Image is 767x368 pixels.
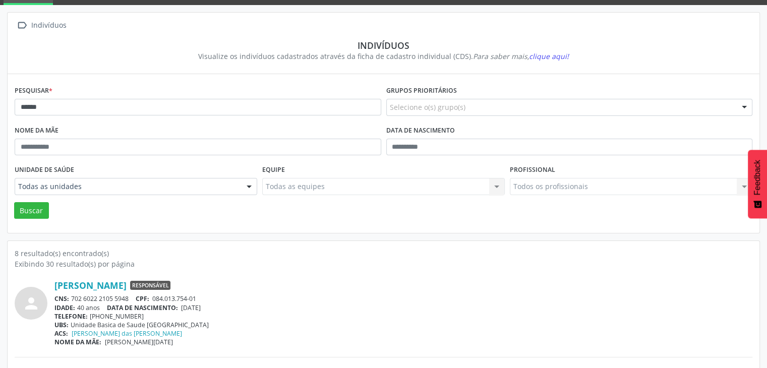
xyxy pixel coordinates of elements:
span: Todas as unidades [18,181,237,192]
div: Indivíduos [22,40,745,51]
label: Nome da mãe [15,123,58,139]
div: Exibindo 30 resultado(s) por página [15,259,752,269]
div: Unidade Basica de Saude [GEOGRAPHIC_DATA] [54,321,752,329]
span: DATA DE NASCIMENTO: [107,303,178,312]
span: TELEFONE: [54,312,88,321]
label: Unidade de saúde [15,162,74,178]
label: Data de nascimento [386,123,455,139]
label: Equipe [262,162,285,178]
a:  Indivíduos [15,18,68,33]
label: Pesquisar [15,83,52,99]
i: Para saber mais, [473,51,569,61]
span: Selecione o(s) grupo(s) [390,102,465,112]
a: [PERSON_NAME] das [PERSON_NAME] [72,329,182,338]
div: 40 anos [54,303,752,312]
i: person [22,294,40,313]
button: Feedback - Mostrar pesquisa [748,150,767,218]
label: Profissional [510,162,555,178]
div: [PHONE_NUMBER] [54,312,752,321]
div: Visualize os indivíduos cadastrados através da ficha de cadastro individual (CDS). [22,51,745,62]
span: Feedback [753,160,762,195]
a: [PERSON_NAME] [54,280,127,291]
div: Indivíduos [29,18,68,33]
span: ACS: [54,329,68,338]
button: Buscar [14,202,49,219]
span: [PERSON_NAME][DATE] [105,338,173,346]
span: Responsável [130,281,170,290]
span: IDADE: [54,303,75,312]
span: 084.013.754-01 [152,294,196,303]
div: 8 resultado(s) encontrado(s) [15,248,752,259]
label: Grupos prioritários [386,83,457,99]
div: 702 6022 2105 5948 [54,294,752,303]
span: UBS: [54,321,69,329]
span: CNS: [54,294,69,303]
span: CPF: [136,294,149,303]
span: clique aqui! [529,51,569,61]
span: [DATE] [181,303,201,312]
span: NOME DA MÃE: [54,338,101,346]
i:  [15,18,29,33]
